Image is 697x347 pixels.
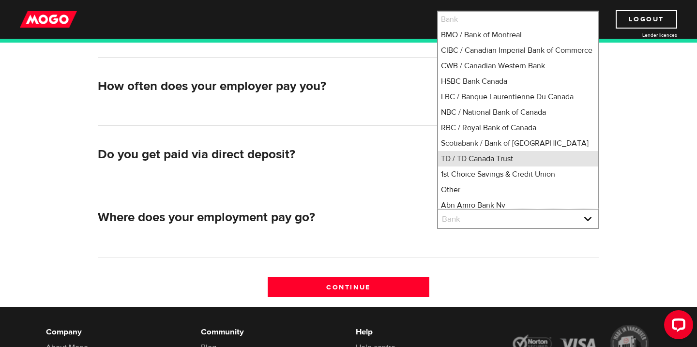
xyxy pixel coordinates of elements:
[438,89,598,105] li: LBC / Banque Laurentienne Du Canada
[438,58,598,74] li: CWB / Canadian Western Bank
[438,74,598,89] li: HSBC Bank Canada
[616,10,677,29] a: Logout
[438,182,598,197] li: Other
[20,10,77,29] img: mogo_logo-11ee424be714fa7cbb0f0f49df9e16ec.png
[605,31,677,39] a: Lender licences
[438,12,598,27] li: Bank
[438,166,598,182] li: 1st Choice Savings & Credit Union
[438,43,598,58] li: CIBC / Canadian Imperial Bank of Commerce
[201,326,341,338] h6: Community
[656,306,697,347] iframe: LiveChat chat widget
[98,147,430,162] h2: Do you get paid via direct deposit?
[46,326,186,338] h6: Company
[356,326,496,338] h6: Help
[438,27,598,43] li: BMO / Bank of Montreal
[438,136,598,151] li: Scotiabank / Bank of [GEOGRAPHIC_DATA]
[98,79,430,94] h2: How often does your employer pay you?
[438,105,598,120] li: NBC / National Bank of Canada
[438,120,598,136] li: RBC / Royal Bank of Canada
[438,197,598,213] li: Abn Amro Bank Nv
[268,277,430,297] input: Continue
[98,210,430,225] h2: Where does your employment pay go?
[438,151,598,166] li: TD / TD Canada Trust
